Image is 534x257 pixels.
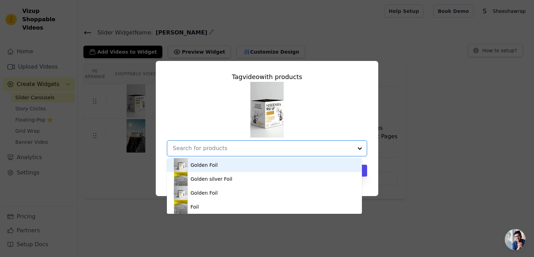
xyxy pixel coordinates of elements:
[167,72,367,82] div: Tag video with products
[191,189,218,196] div: Golden Foil
[191,176,232,182] div: Golden silver Foil
[174,172,188,186] img: product thumbnail
[173,144,353,153] input: Search for products
[174,158,188,172] img: product thumbnail
[191,162,218,169] div: Golden Foil
[174,200,188,214] img: product thumbnail
[174,186,188,200] img: product thumbnail
[505,229,526,250] a: Open chat
[250,82,284,138] img: tn-d35c84e8a9064aa49afb86da8cfef84b.png
[191,203,199,210] div: Foil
